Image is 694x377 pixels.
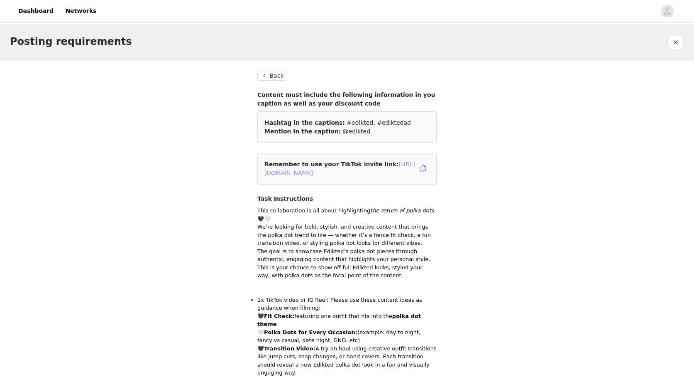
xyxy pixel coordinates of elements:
[264,161,415,176] span: Remember to use your TikTok invite link:
[257,328,437,345] p: 🤍 (example: day to night, fancy vs casual, date night, GNO, etc)
[257,296,437,312] p: 1x TikTok video or IG Reel: Please use these content ideas as guidance when filming:
[257,195,437,203] h4: Task Instructions
[663,5,671,18] div: avatar
[264,345,315,352] strong: Transition Video:
[257,91,437,108] h4: Content must include the following information in you caption as well as your discount code
[264,329,357,335] strong: Polka Dots for Every Occasion:
[257,312,437,328] p: 🖤 featuring one outfit that fits into the
[370,207,434,214] em: the return of polka dots
[13,2,59,20] a: Dashboard
[264,313,294,319] strong: Fit Check:
[257,247,437,280] p: The goal is to showcase Edikted’s polka dot pieces through authentic, engaging content that highl...
[347,119,411,126] span: #edikted, #ediktedad
[257,223,437,247] p: We’re looking for bold, stylish, and creative content that brings the polka dot trend to life — w...
[10,34,132,49] h1: Posting requirements
[60,2,101,20] a: Networks
[264,128,341,135] span: Mention in the caption:
[264,119,345,126] span: Hashtag in the captions:
[343,128,371,135] span: @edikted
[257,207,437,223] p: This collaboration is all about highlighting 🖤🤍
[257,345,437,377] p: 🖤 A try-on haul using creative outfit transitions like jump cuts, snap changes, or hand covers. E...
[257,71,287,81] button: Back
